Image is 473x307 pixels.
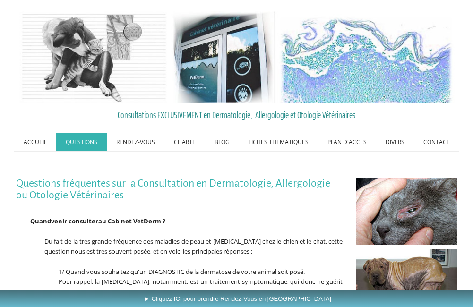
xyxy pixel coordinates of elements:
span: and [39,217,51,225]
a: BLOG [205,133,239,151]
a: RENDEZ-VOUS [107,133,164,151]
a: FICHES THEMATIQUES [239,133,318,151]
a: CONTACT [414,133,459,151]
a: QUESTIONS [56,133,107,151]
a: DIVERS [376,133,414,151]
span: et VetDerm ? [125,217,165,225]
span: 1/ Quand vous souhaitez qu'un DIAGNOSTIC de la dermatose de votre animal soit posé. [59,267,305,276]
a: CHARTE [164,133,205,151]
a: ACCUEIL [14,133,56,151]
a: Consultations EXCLUSIVEMENT en Dermatologie, Allergologie et Otologie Vétérinaires [16,108,457,122]
span: Qu [30,217,39,225]
a: PLAN D'ACCES [318,133,376,151]
span: Du fait de la très grande fréquence des maladies de peau et [MEDICAL_DATA] chez le chien et le ch... [44,237,343,256]
h1: Questions fréquentes sur la Consultation en Dermatologie, Allergologie ou Otologie Vétérinaires [16,178,343,201]
span: venir consulter [51,217,98,225]
span: au Cabin [98,217,125,225]
span: ► Cliquez ICI pour prendre Rendez-Vous en [GEOGRAPHIC_DATA] [144,295,331,302]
